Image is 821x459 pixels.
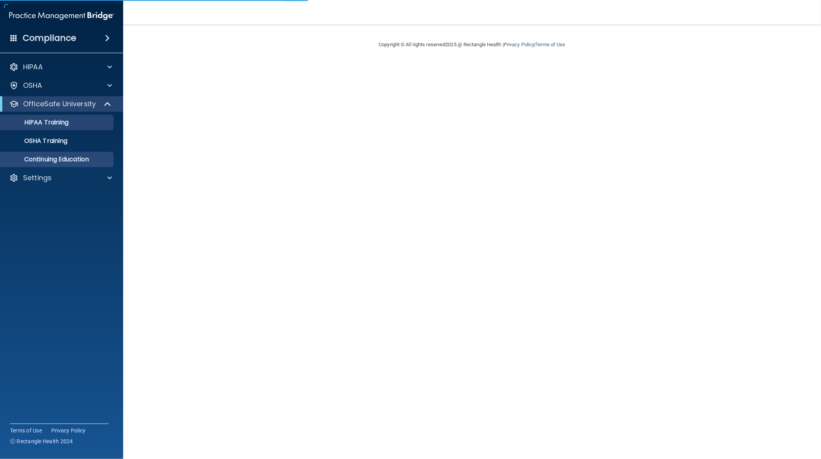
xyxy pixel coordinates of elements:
p: HIPAA Training [5,119,69,126]
a: Terms of Use [10,427,42,434]
a: OSHA [9,81,112,90]
p: Continuing Education [5,156,110,163]
p: OSHA [23,81,42,90]
div: Copyright © All rights reserved 2025 @ Rectangle Health | | [332,32,613,57]
a: Privacy Policy [51,427,86,434]
h4: Compliance [23,33,76,44]
p: OSHA Training [5,137,67,145]
a: OfficeSafe University [9,99,112,109]
p: Settings [23,173,52,183]
p: OfficeSafe University [23,99,96,109]
a: Settings [9,173,112,183]
span: Ⓒ Rectangle Health 2024 [10,437,73,445]
p: HIPAA [23,62,43,72]
a: HIPAA [9,62,112,72]
a: Terms of Use [535,42,565,47]
img: PMB logo [9,8,114,23]
a: Privacy Policy [504,42,534,47]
